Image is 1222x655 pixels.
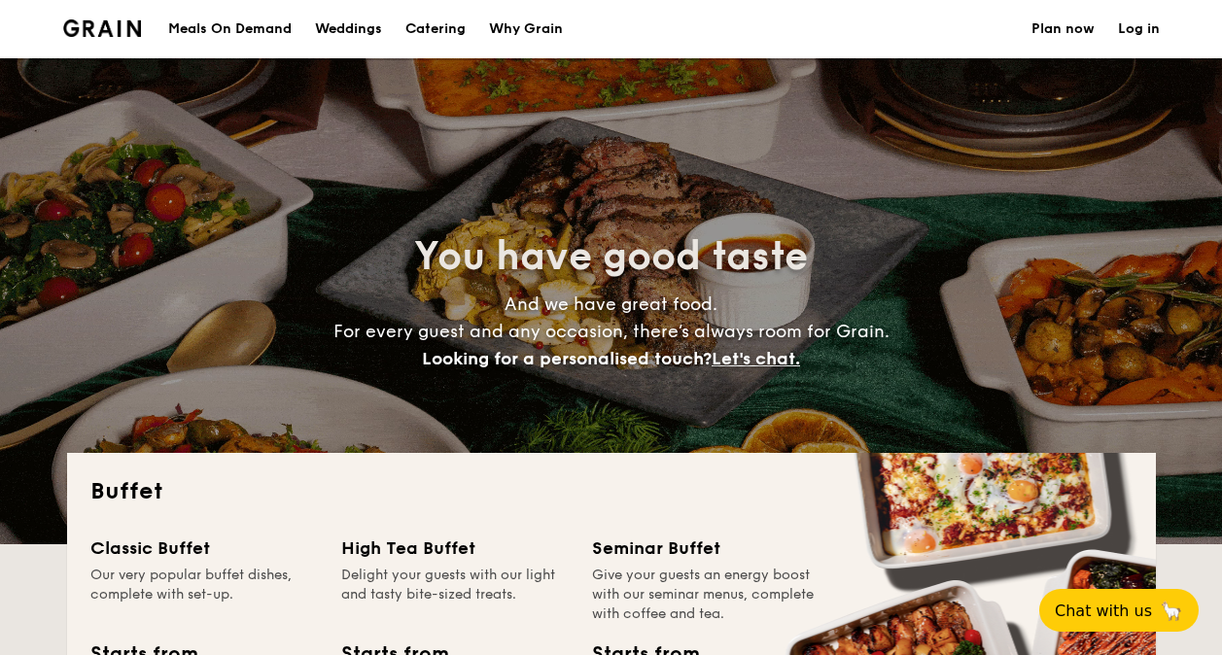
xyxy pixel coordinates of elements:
span: Let's chat. [712,348,800,369]
span: Chat with us [1055,602,1152,620]
div: Classic Buffet [90,534,318,562]
div: High Tea Buffet [341,534,569,562]
div: Our very popular buffet dishes, complete with set-up. [90,566,318,624]
div: Seminar Buffet [592,534,820,562]
div: Give your guests an energy boost with our seminar menus, complete with coffee and tea. [592,566,820,624]
h2: Buffet [90,476,1133,507]
img: Grain [63,19,142,37]
span: Looking for a personalised touch? [422,348,712,369]
a: Logotype [63,19,142,37]
span: And we have great food. For every guest and any occasion, there’s always room for Grain. [333,293,890,369]
span: 🦙 [1160,600,1183,622]
span: You have good taste [414,233,808,280]
button: Chat with us🦙 [1039,589,1199,632]
div: Delight your guests with our light and tasty bite-sized treats. [341,566,569,624]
